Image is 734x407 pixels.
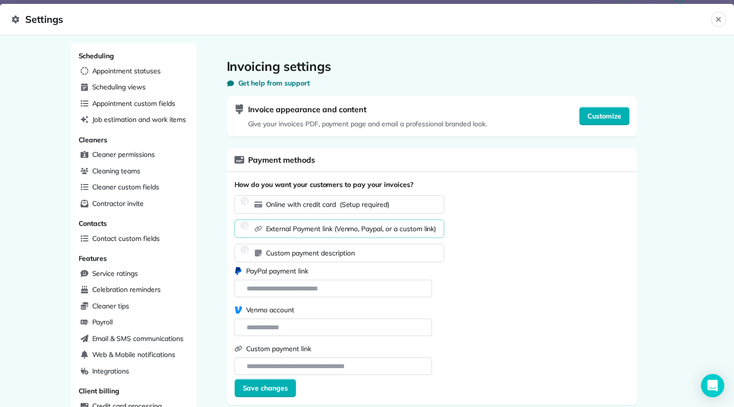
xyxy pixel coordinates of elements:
a: Appointment custom fields [77,97,191,111]
a: Cleaner custom fields [77,180,191,195]
div: PayPal payment link [234,266,432,276]
a: Celebration reminders [77,283,191,297]
span: Service ratings [92,269,138,278]
span: Payroll [92,317,113,327]
span: Client billing [79,387,119,395]
span: Contractor invite [92,199,144,208]
a: Scheduling views [77,80,191,95]
span: Cleaners [79,136,108,144]
span: Email & SMS communications [92,334,183,343]
a: Cleaner tips [77,299,191,314]
span: Appointment custom fields [92,99,175,108]
span: Online with credit card [266,200,390,209]
span: External Payment link (Venmo, Paypal, or a custom link) [266,224,436,234]
span: Save changes [243,383,288,393]
div: Open Intercom Messenger [701,374,724,397]
span: Appointment statuses [92,66,161,76]
button: Get help from support [227,78,310,88]
a: Contractor invite [77,197,191,211]
span: Cleaner permissions [92,150,155,159]
span: Settings [12,12,711,27]
button: Close [711,12,726,27]
a: Cleaner permissions [77,148,191,162]
span: Celebration reminders [92,285,161,294]
a: Web & Mobile notifications [77,348,191,362]
h1: Invoicing settings [227,59,637,74]
span: Cleaner custom fields [92,182,159,192]
a: Service ratings [77,267,191,281]
span: Get help from support [238,78,310,88]
span: Contact custom fields [92,234,160,243]
a: Appointment statuses [77,64,191,79]
a: Cleaning teams [77,164,191,179]
span: Give your invoices PDF, payment page and email a professional branded look. [234,119,487,129]
span: Custom payment description [266,248,355,258]
span: Cleaning teams [92,166,140,176]
span: (Setup required) [340,200,389,209]
span: Features [79,254,107,263]
button: Customize [579,107,630,125]
a: Email & SMS communications [77,332,191,346]
span: How do you want your customers to pay your invoices? [234,180,630,189]
span: Customize [587,111,621,121]
button: Save changes [234,379,297,397]
span: Contacts [79,219,107,228]
a: Job estimation and work items [77,113,191,127]
span: Invoice appearance and content [248,103,367,115]
span: Scheduling [79,51,115,60]
span: Scheduling views [92,82,146,92]
div: Venmo account [234,305,432,315]
a: Contact custom fields [77,232,191,246]
span: Payment methods [248,154,315,166]
span: Cleaner tips [92,301,130,311]
a: Integrations [77,364,191,379]
a: Payroll [77,315,191,330]
span: Integrations [92,366,130,376]
span: Job estimation and work items [92,115,186,124]
div: Custom payment link [234,344,432,354]
span: Web & Mobile notifications [92,350,175,359]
